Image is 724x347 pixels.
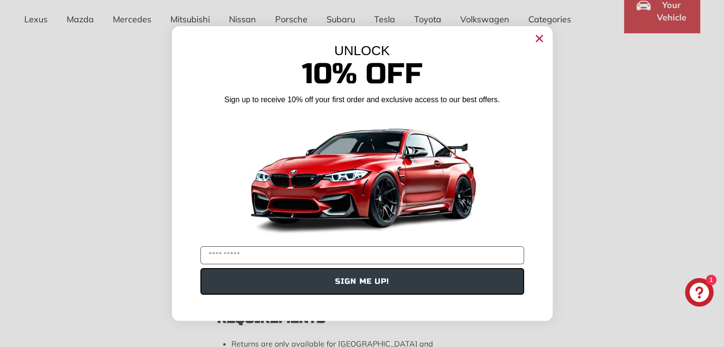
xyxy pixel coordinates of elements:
[224,96,499,104] span: Sign up to receive 10% off your first order and exclusive access to our best offers.
[243,109,481,242] img: Banner showing BMW 4 Series Body kit
[200,246,524,264] input: YOUR EMAIL
[682,278,716,309] inbox-online-store-chat: Shopify online store chat
[532,31,547,46] button: Close dialog
[334,43,390,58] span: UNLOCK
[200,268,524,295] button: SIGN ME UP!
[302,57,423,91] span: 10% Off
